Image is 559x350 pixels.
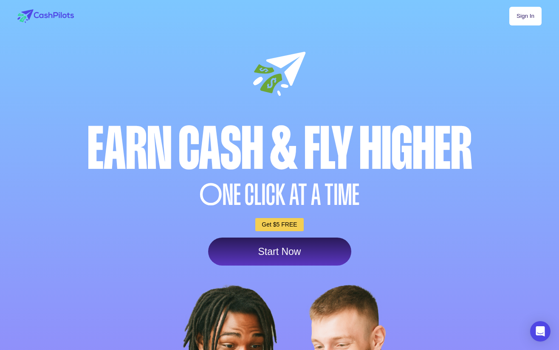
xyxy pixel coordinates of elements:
a: Sign In [509,7,542,25]
div: Open Intercom Messenger [530,321,551,342]
a: Start Now [208,238,351,266]
a: Get $5 FREE [255,218,303,231]
div: Earn Cash & Fly higher [15,119,544,178]
img: logo [17,9,74,23]
span: O [200,180,223,210]
div: NE CLICK AT A TIME [15,180,544,210]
